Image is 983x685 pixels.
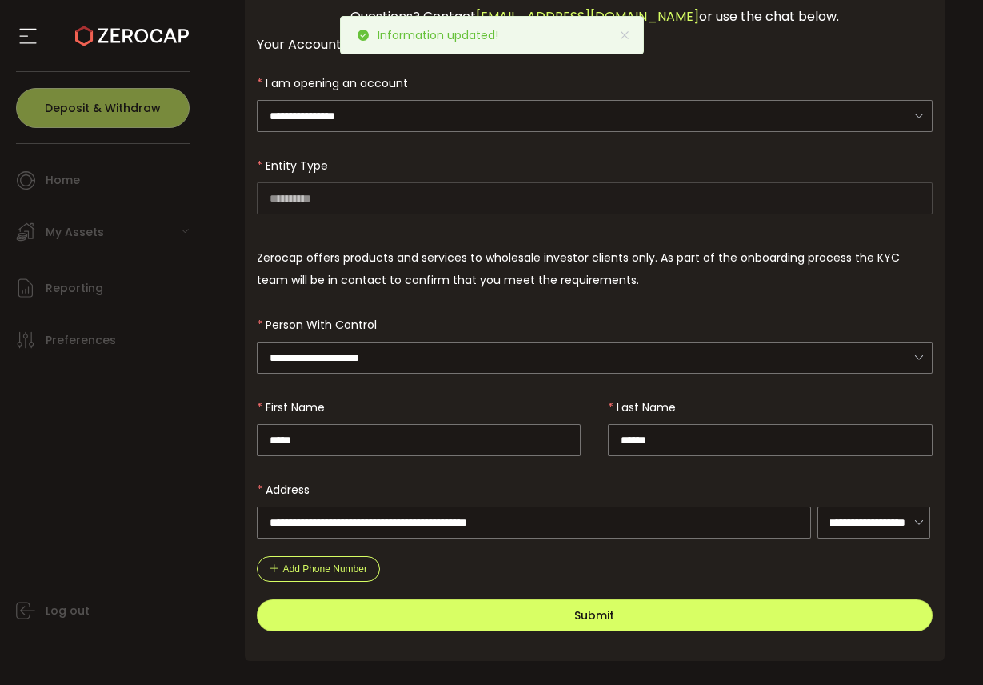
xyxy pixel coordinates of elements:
[257,482,319,498] label: Address
[46,599,90,623] span: Log out
[257,246,933,291] div: Zerocap offers products and services to wholesale investor clients only. As part of the onboardin...
[574,607,614,623] span: Submit
[46,277,103,300] span: Reporting
[46,169,80,192] span: Home
[378,30,511,41] p: Information updated!
[257,556,380,582] button: Add Phone Number
[46,329,116,352] span: Preferences
[283,563,367,575] span: Add Phone Number
[45,102,161,114] span: Deposit & Withdraw
[16,88,190,128] button: Deposit & Withdraw
[46,221,104,244] span: My Assets
[476,7,699,26] a: [EMAIL_ADDRESS][DOMAIN_NAME]
[257,599,933,631] button: Submit
[257,34,933,54] div: Your Account Information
